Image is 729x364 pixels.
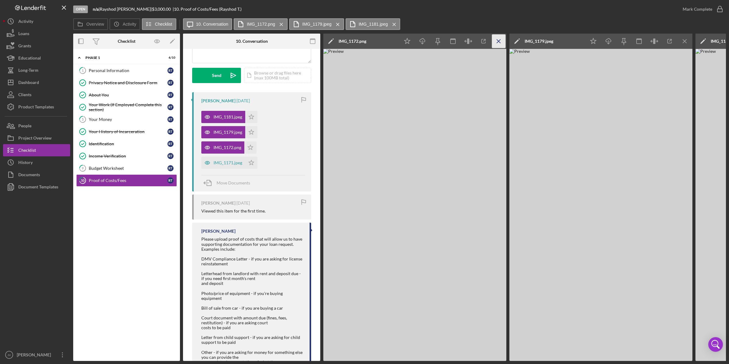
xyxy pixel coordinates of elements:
div: Budget Worksheet [89,166,167,171]
button: Grants [3,40,70,52]
div: R T [167,80,174,86]
label: IMG_1172.png [247,22,275,27]
div: Rayshod [PERSON_NAME] | [100,7,152,12]
div: [PERSON_NAME] [201,98,235,103]
a: 10Proof of Costs/FeesRT [76,174,177,187]
div: [PERSON_NAME] [201,201,235,206]
a: IdentificationRT [76,138,177,150]
div: | 10. Proof of Costs/Fees (Rayshod T.) [173,7,242,12]
time: 2025-08-01 13:06 [236,98,250,103]
div: Loans [18,27,29,41]
button: Clients [3,89,70,101]
label: Activity [123,22,136,27]
div: R T [167,177,174,184]
div: Checklist [118,39,135,44]
div: Identification [89,141,167,146]
div: IMG_1171.jpeg [214,160,242,165]
button: Send [192,68,241,83]
a: 1Personal InformationRT [76,64,177,77]
button: Checklist [3,144,70,156]
div: Your History of Incarceration [89,129,167,134]
div: R T [167,165,174,171]
button: Documents [3,169,70,181]
div: Mark Complete [683,3,712,15]
a: Activity [3,15,70,27]
div: Your Work (If Employed Complete this section) [89,102,167,112]
a: Your Work (If Employed Complete this section)RT [76,101,177,113]
a: 5Your MoneyRT [76,113,177,126]
div: 10. Conversation [236,39,268,44]
button: Dashboard [3,76,70,89]
div: Documents [18,169,40,182]
tspan: 5 [82,117,84,121]
div: Project Overview [18,132,52,146]
button: Document Templates [3,181,70,193]
div: History [18,156,33,170]
div: IMG_1179.jpeg [214,130,242,135]
text: JV [7,353,11,357]
div: Product Templates [18,101,54,115]
tspan: 10 [81,178,85,182]
div: People [18,120,31,133]
div: Long-Term [18,64,38,78]
div: Open Intercom Messenger [708,337,723,352]
div: R T [167,153,174,159]
div: Activity [18,15,33,29]
div: Income Verification [89,154,167,158]
button: IMG_1181.jpeg [201,111,257,123]
div: About You [89,93,167,97]
button: Long-Term [3,64,70,76]
div: Send [212,68,221,83]
div: IMG_1172.png [214,145,241,150]
button: Overview [73,18,108,30]
button: IMG_1172.png [234,18,288,30]
div: R T [167,104,174,110]
button: Loans [3,27,70,40]
div: R T [167,141,174,147]
label: Checklist [155,22,172,27]
button: Move Documents [201,175,256,191]
div: R T [167,92,174,98]
div: | [93,7,100,12]
div: Your Money [89,117,167,122]
tspan: 1 [82,68,84,72]
div: [PERSON_NAME] [15,349,55,362]
button: Checklist [142,18,176,30]
a: Product Templates [3,101,70,113]
a: Educational [3,52,70,64]
div: Personal Information [89,68,167,73]
button: IMG_1179.jpeg [201,126,257,138]
button: IMG_1181.jpeg [346,18,400,30]
label: IMG_1181.jpeg [359,22,388,27]
div: Viewed this item for the first time. [201,209,266,213]
button: Project Overview [3,132,70,144]
button: 10. Conversation [183,18,232,30]
div: 6 / 10 [164,56,175,60]
span: Move Documents [217,180,250,185]
div: $3,000.00 [152,7,173,12]
button: IMG_1179.jpeg [289,18,344,30]
div: Privacy Notice and Disclosure Form [89,80,167,85]
div: Clients [18,89,31,102]
div: IMG_1172.png [339,39,366,44]
button: History [3,156,70,169]
a: Income VerificationRT [76,150,177,162]
button: JV[PERSON_NAME] [3,349,70,361]
button: People [3,120,70,132]
button: IMG_1171.jpeg [201,157,257,169]
div: R T [167,129,174,135]
label: Overview [86,22,104,27]
div: Educational [18,52,41,66]
a: Privacy Notice and Disclosure FormRT [76,77,177,89]
div: Grants [18,40,31,53]
time: 2025-07-31 10:08 [236,201,250,206]
div: Document Templates [18,181,58,195]
a: About YouRT [76,89,177,101]
button: IMG_1172.png [201,141,257,154]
